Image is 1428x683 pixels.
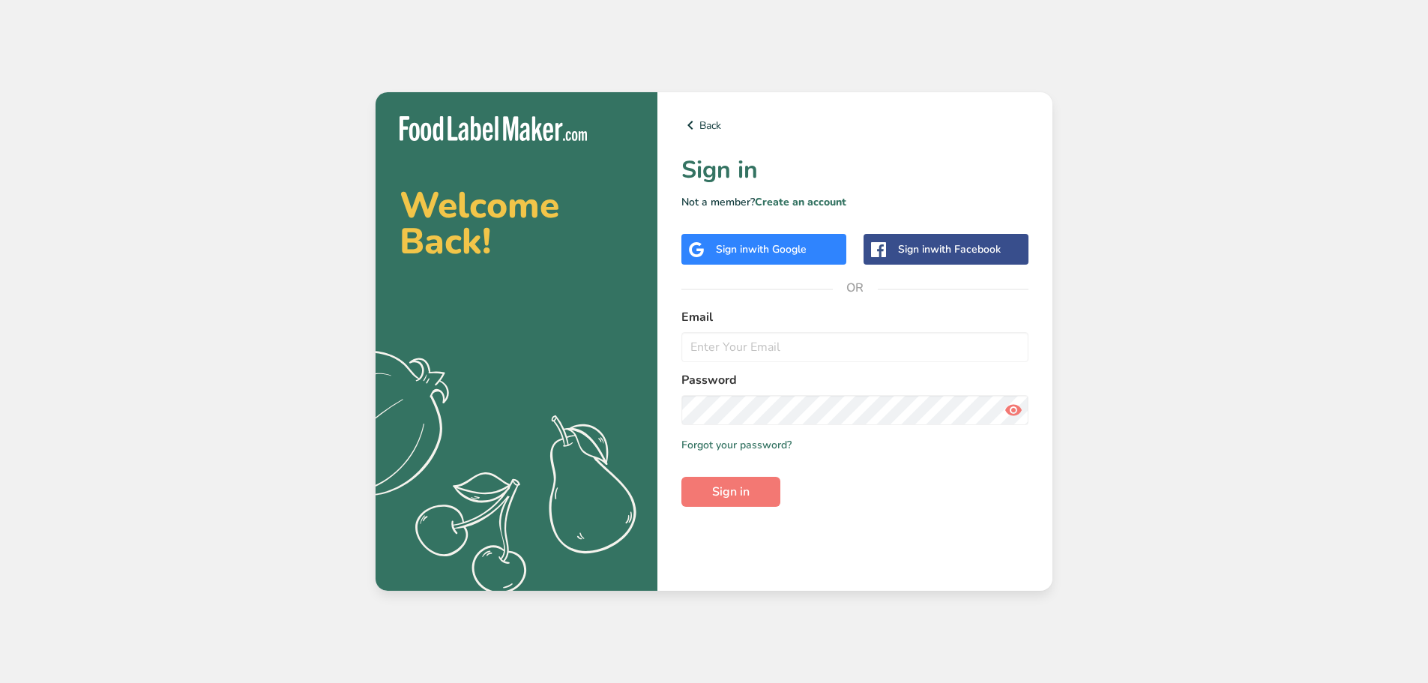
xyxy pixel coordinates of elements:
[400,116,587,141] img: Food Label Maker
[681,371,1028,389] label: Password
[681,152,1028,188] h1: Sign in
[681,332,1028,362] input: Enter Your Email
[898,241,1001,257] div: Sign in
[681,116,1028,134] a: Back
[833,265,878,310] span: OR
[681,477,780,507] button: Sign in
[748,242,807,256] span: with Google
[681,194,1028,210] p: Not a member?
[712,483,750,501] span: Sign in
[681,308,1028,326] label: Email
[755,195,846,209] a: Create an account
[400,187,633,259] h2: Welcome Back!
[716,241,807,257] div: Sign in
[681,437,792,453] a: Forgot your password?
[930,242,1001,256] span: with Facebook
